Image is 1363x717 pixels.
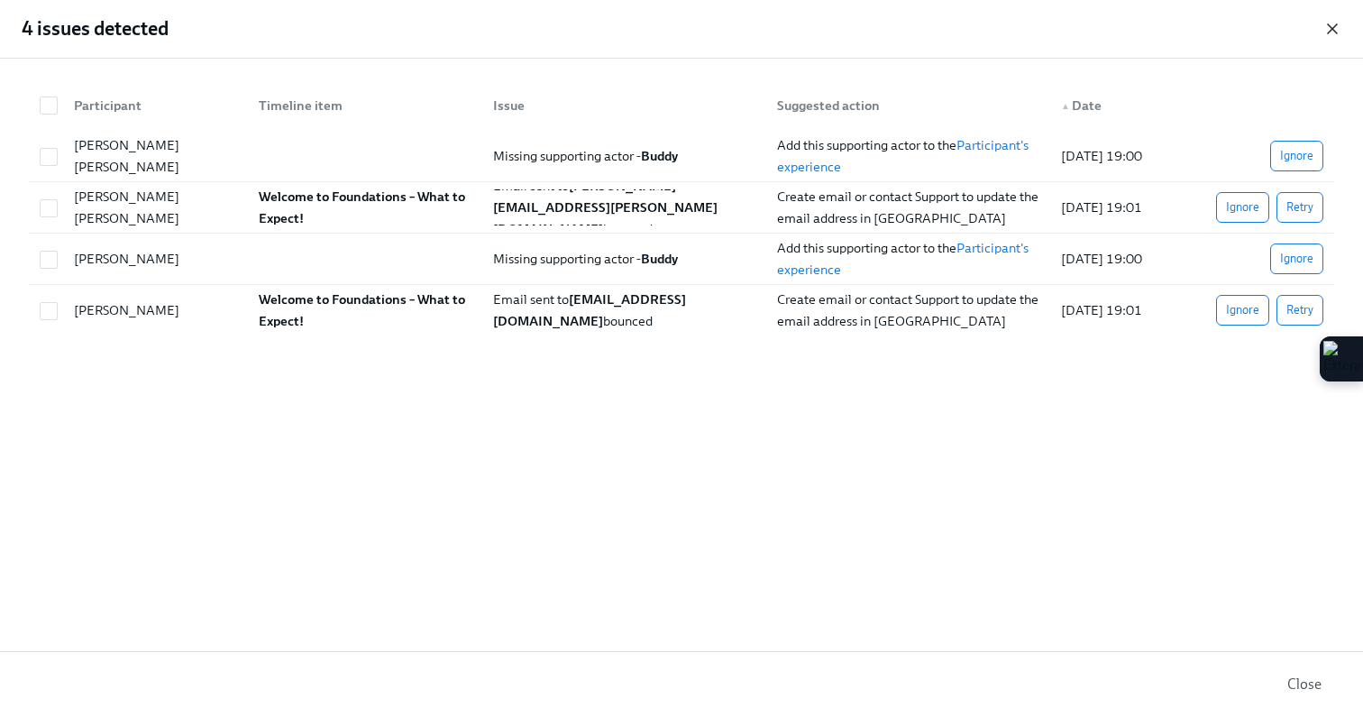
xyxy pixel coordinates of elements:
[22,15,169,42] h2: 4 issues detected
[1270,244,1323,274] button: Ignore
[59,87,244,124] div: Participant
[493,251,678,267] span: Missing supporting actor -
[67,299,244,321] div: [PERSON_NAME]
[1216,192,1269,223] button: Ignore
[770,95,1047,116] div: Suggested action
[641,148,678,164] strong: Buddy
[252,95,479,116] div: Timeline item
[244,87,479,124] div: Timeline item
[479,87,763,124] div: Issue
[1054,248,1186,270] div: [DATE] 19:00
[486,95,763,116] div: Issue
[777,240,956,256] span: Add this supporting actor to the
[1216,295,1269,326] button: Ignore
[1286,301,1313,319] span: Retry
[67,95,244,116] div: Participant
[1276,295,1323,326] button: Retry
[1047,87,1186,124] div: ▲Date
[29,285,1334,336] div: [PERSON_NAME]Welcome to Foundations – What to Expect!Email sent to[EMAIL_ADDRESS][DOMAIN_NAME]bou...
[1226,301,1259,319] span: Ignore
[1270,141,1323,171] button: Ignore
[29,131,1334,182] div: [PERSON_NAME] [PERSON_NAME]Missing supporting actor -BuddyAdd this supporting actor to thePartici...
[67,186,244,229] div: [PERSON_NAME] [PERSON_NAME]
[1226,198,1259,216] span: Ignore
[1280,250,1313,268] span: Ignore
[67,134,244,178] div: [PERSON_NAME] [PERSON_NAME]
[763,87,1047,124] div: Suggested action
[1061,102,1070,111] span: ▲
[29,234,1334,285] div: [PERSON_NAME]Missing supporting actor -BuddyAdd this supporting actor to theParticipant's experie...
[493,178,718,237] span: Email sent to bounced
[493,148,678,164] span: Missing supporting actor -
[1323,341,1359,377] img: Extension Icon
[1286,198,1313,216] span: Retry
[1054,145,1186,167] div: [DATE] 19:00
[1287,676,1322,694] span: Close
[1054,95,1186,116] div: Date
[777,137,956,153] span: Add this supporting actor to the
[641,251,678,267] strong: Buddy
[1275,666,1334,703] button: Close
[1054,299,1186,321] div: [DATE] 19:01
[493,178,718,237] strong: [PERSON_NAME][EMAIL_ADDRESS][PERSON_NAME][DOMAIN_NAME]
[67,248,244,270] div: [PERSON_NAME]
[1276,192,1323,223] button: Retry
[1054,197,1186,218] div: [DATE] 19:01
[1280,147,1313,165] span: Ignore
[29,182,1334,234] div: [PERSON_NAME] [PERSON_NAME]Welcome to Foundations – What to Expect!Email sent to[PERSON_NAME][EMA...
